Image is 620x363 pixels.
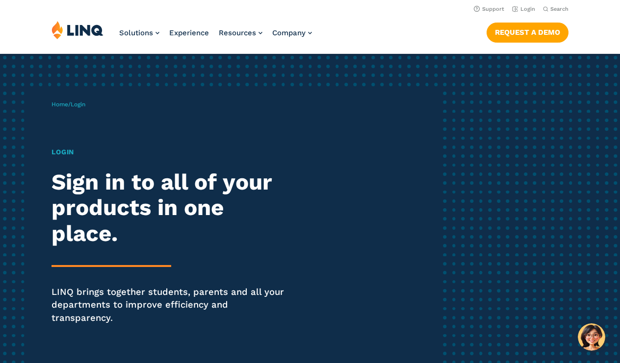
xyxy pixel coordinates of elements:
[487,21,568,42] nav: Button Navigation
[71,101,85,108] span: Login
[52,169,290,246] h2: Sign in to all of your products in one place.
[512,6,535,12] a: Login
[474,6,504,12] a: Support
[272,28,306,37] span: Company
[487,23,568,42] a: Request a Demo
[550,6,568,12] span: Search
[52,147,290,157] h1: Login
[578,323,605,351] button: Hello, have a question? Let’s chat.
[52,286,290,324] p: LINQ brings together students, parents and all your departments to improve efficiency and transpa...
[52,101,85,108] span: /
[119,28,159,37] a: Solutions
[119,21,312,53] nav: Primary Navigation
[52,101,68,108] a: Home
[219,28,262,37] a: Resources
[543,5,568,13] button: Open Search Bar
[272,28,312,37] a: Company
[219,28,256,37] span: Resources
[52,21,103,39] img: LINQ | K‑12 Software
[169,28,209,37] a: Experience
[119,28,153,37] span: Solutions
